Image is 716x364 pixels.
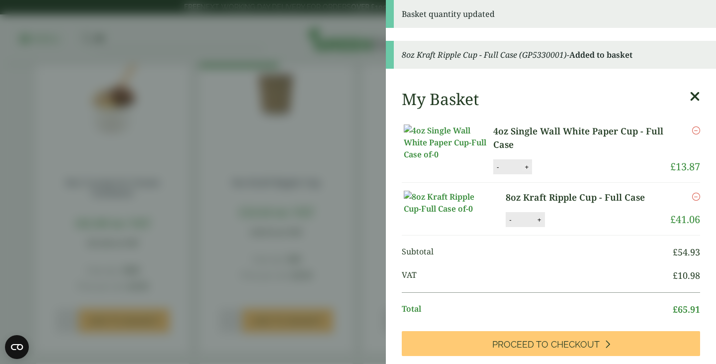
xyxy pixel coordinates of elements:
[402,245,673,259] span: Subtotal
[673,269,678,281] span: £
[670,160,700,173] bdi: 13.87
[670,160,676,173] span: £
[673,303,700,315] bdi: 65.91
[673,246,678,258] span: £
[670,213,676,226] span: £
[569,49,632,60] strong: Added to basket
[5,335,29,359] button: Open CMP widget
[673,303,678,315] span: £
[404,191,493,215] img: 8oz Kraft Ripple Cup-Full Case of-0
[402,331,700,356] a: Proceed to Checkout
[404,124,493,160] img: 4oz Single Wall White Paper Cup-Full Case of-0
[692,191,700,203] a: Remove this item
[535,216,544,224] button: +
[402,49,567,60] em: 8oz Kraft Ripple Cup - Full Case (GP5330001)
[494,163,502,171] button: -
[402,269,673,282] span: VAT
[506,191,657,204] a: 8oz Kraft Ripple Cup - Full Case
[506,216,514,224] button: -
[386,41,716,69] div: -
[692,124,700,136] a: Remove this item
[402,90,479,109] h2: My Basket
[492,339,600,350] span: Proceed to Checkout
[402,303,673,316] span: Total
[493,124,670,151] a: 4oz Single Wall White Paper Cup - Full Case
[670,213,700,226] bdi: 41.06
[522,163,532,171] button: +
[673,269,700,281] bdi: 10.98
[673,246,700,258] bdi: 54.93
